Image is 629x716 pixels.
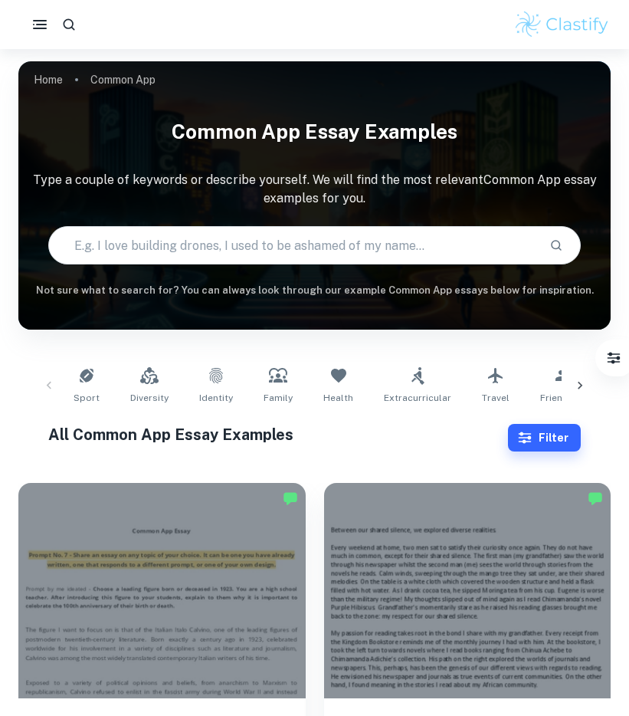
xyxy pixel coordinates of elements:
[482,391,509,405] span: Travel
[508,424,581,452] button: Filter
[199,391,233,405] span: Identity
[90,71,156,88] p: Common App
[540,391,588,405] span: Friendship
[323,391,353,405] span: Health
[49,224,538,267] input: E.g. I love building drones, I used to be ashamed of my name...
[34,69,63,90] a: Home
[588,491,603,506] img: Marked
[264,391,293,405] span: Family
[513,9,611,40] img: Clastify logo
[543,232,569,258] button: Search
[18,283,611,298] h6: Not sure what to search for? You can always look through our example Common App essays below for ...
[48,423,509,446] h1: All Common App Essay Examples
[598,343,629,373] button: Filter
[18,171,611,208] p: Type a couple of keywords or describe yourself. We will find the most relevant Common App essay e...
[130,391,169,405] span: Diversity
[74,391,100,405] span: Sport
[283,491,298,506] img: Marked
[384,391,451,405] span: Extracurricular
[18,110,611,153] h1: Common App Essay Examples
